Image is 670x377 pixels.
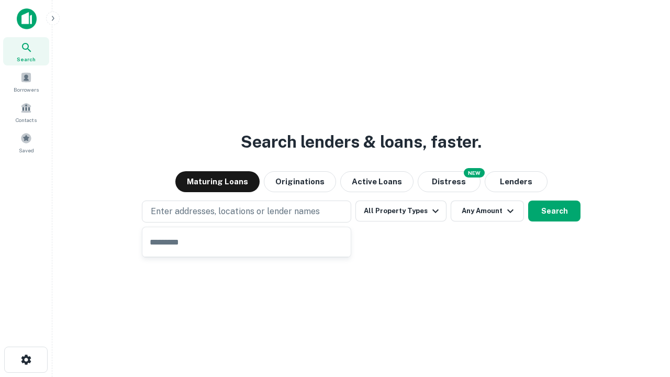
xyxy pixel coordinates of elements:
a: Borrowers [3,68,49,96]
span: Saved [19,146,34,154]
span: Contacts [16,116,37,124]
button: Search [528,201,580,221]
iframe: Chat Widget [618,293,670,343]
a: Contacts [3,98,49,126]
button: Any Amount [451,201,524,221]
button: All Property Types [355,201,446,221]
img: capitalize-icon.png [17,8,37,29]
h3: Search lenders & loans, faster. [241,129,482,154]
a: Saved [3,128,49,157]
p: Enter addresses, locations or lender names [151,205,320,218]
button: Originations [264,171,336,192]
button: Enter addresses, locations or lender names [142,201,351,223]
span: Borrowers [14,85,39,94]
a: Search [3,37,49,65]
button: Search distressed loans with lien and other non-mortgage details. [418,171,481,192]
button: Active Loans [340,171,414,192]
span: Search [17,55,36,63]
div: NEW [464,168,485,178]
button: Maturing Loans [175,171,260,192]
button: Lenders [485,171,548,192]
